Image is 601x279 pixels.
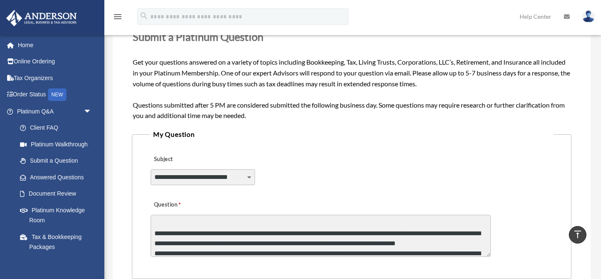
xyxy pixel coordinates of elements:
a: Home [6,37,104,53]
legend: My Question [150,128,553,140]
a: Submit a Question [12,153,100,169]
img: User Pic [582,10,595,23]
a: Platinum Walkthrough [12,136,104,153]
i: vertical_align_top [573,229,583,239]
a: Platinum Q&Aarrow_drop_down [6,103,104,120]
a: Online Ordering [6,53,104,70]
a: Order StatusNEW [6,86,104,103]
span: Submit a Platinum Question [133,30,263,43]
label: Question [151,199,215,211]
a: Platinum Knowledge Room [12,202,104,229]
img: Anderson Advisors Platinum Portal [4,10,79,26]
i: menu [113,12,123,22]
a: Answered Questions [12,169,104,186]
a: Document Review [12,186,104,202]
label: Subject [151,154,230,166]
a: Tax & Bookkeeping Packages [12,229,104,255]
a: menu [113,15,123,22]
a: Client FAQ [12,120,104,136]
span: arrow_drop_down [83,103,100,120]
a: Tax Organizers [6,70,104,86]
div: NEW [48,88,66,101]
i: search [139,11,149,20]
a: vertical_align_top [569,226,586,244]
